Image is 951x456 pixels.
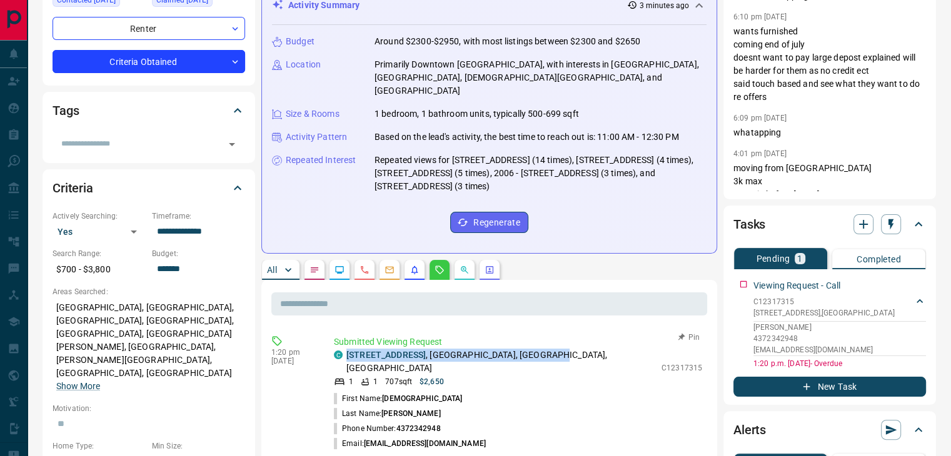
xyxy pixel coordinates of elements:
[271,357,315,365] p: [DATE]
[53,178,93,198] h2: Criteria
[286,58,321,71] p: Location
[733,209,926,239] div: Tasks
[396,424,440,433] span: 4372342948
[335,265,345,275] svg: Lead Browsing Activity
[53,286,245,297] p: Areas Searched:
[753,296,895,307] p: C12317315
[53,248,146,259] p: Search Range:
[410,265,420,275] svg: Listing Alerts
[733,377,926,397] button: New Task
[286,154,356,167] p: Repeated Interest
[435,265,445,275] svg: Requests
[152,211,245,222] p: Timeframe:
[753,344,926,355] p: [EMAIL_ADDRESS][DOMAIN_NAME]
[334,423,441,434] p: Phone Number:
[756,254,790,263] p: Pending
[733,25,926,104] p: wants furnished coming end of july doesnt want to pay large depost explained will be harder for t...
[733,214,765,234] h2: Tasks
[373,376,378,387] p: 1
[753,322,926,333] p: [PERSON_NAME]
[286,35,314,48] p: Budget
[385,265,395,275] svg: Emails
[53,50,245,73] div: Criteria Obtained
[346,350,426,360] a: [STREET_ADDRESS]
[460,265,470,275] svg: Opportunities
[286,107,340,121] p: Size & Rooms
[375,131,679,144] p: Based on the lead's activity, the best time to reach out is: 11:00 AM - 12:30 PM
[53,96,245,126] div: Tags
[753,279,840,292] p: Viewing Request - Call
[53,101,79,121] h2: Tags
[420,376,444,387] p: $2,650
[53,259,146,280] p: $700 - $3,800
[267,265,277,274] p: All
[375,35,640,48] p: Around $2300-$2950, with most listings between $2300 and $2650
[53,173,245,203] div: Criteria
[733,162,926,214] p: moving from [GEOGRAPHIC_DATA] 3k max move in before [DATE] wants condo
[733,420,766,440] h2: Alerts
[334,335,702,349] p: Submitted Viewing Request
[485,265,495,275] svg: Agent Actions
[797,254,802,263] p: 1
[286,131,347,144] p: Activity Pattern
[360,265,370,275] svg: Calls
[56,380,100,393] button: Show More
[753,294,926,321] div: C12317315[STREET_ADDRESS],[GEOGRAPHIC_DATA]
[334,438,486,449] p: Email:
[381,409,440,418] span: [PERSON_NAME]
[857,255,901,264] p: Completed
[382,394,462,403] span: [DEMOGRAPHIC_DATA]
[733,12,787,21] p: 6:10 pm [DATE]
[53,440,146,452] p: Home Type:
[349,376,353,387] p: 1
[375,58,707,97] p: Primarily Downtown [GEOGRAPHIC_DATA], with interests in [GEOGRAPHIC_DATA], [GEOGRAPHIC_DATA], [DE...
[450,212,528,233] button: Regenerate
[753,333,926,344] p: 4372342948
[334,393,462,404] p: First Name:
[53,17,245,40] div: Renter
[334,408,441,419] p: Last Name:
[753,358,926,369] p: 1:20 p.m. [DATE] - Overdue
[364,439,486,448] span: [EMAIL_ADDRESS][DOMAIN_NAME]
[152,440,245,452] p: Min Size:
[53,403,245,414] p: Motivation:
[334,350,343,359] div: condos.ca
[152,248,245,259] p: Budget:
[346,349,655,375] p: , [GEOGRAPHIC_DATA], [GEOGRAPHIC_DATA], [GEOGRAPHIC_DATA]
[309,265,320,275] svg: Notes
[375,154,707,193] p: Repeated views for [STREET_ADDRESS] (14 times), [STREET_ADDRESS] (4 times), [STREET_ADDRESS] (5 t...
[733,149,787,158] p: 4:01 pm [DATE]
[53,211,146,222] p: Actively Searching:
[662,362,702,374] p: C12317315
[375,107,579,121] p: 1 bedroom, 1 bathroom units, typically 500-699 sqft
[733,126,926,139] p: whatapping
[223,136,241,153] button: Open
[385,376,412,387] p: 707 sqft
[671,332,707,343] button: Pin
[53,222,146,242] div: Yes
[753,307,895,319] p: [STREET_ADDRESS] , [GEOGRAPHIC_DATA]
[271,348,315,357] p: 1:20 pm
[53,297,245,397] p: [GEOGRAPHIC_DATA], [GEOGRAPHIC_DATA], [GEOGRAPHIC_DATA], [GEOGRAPHIC_DATA], [GEOGRAPHIC_DATA], [G...
[733,114,787,122] p: 6:09 pm [DATE]
[733,415,926,445] div: Alerts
